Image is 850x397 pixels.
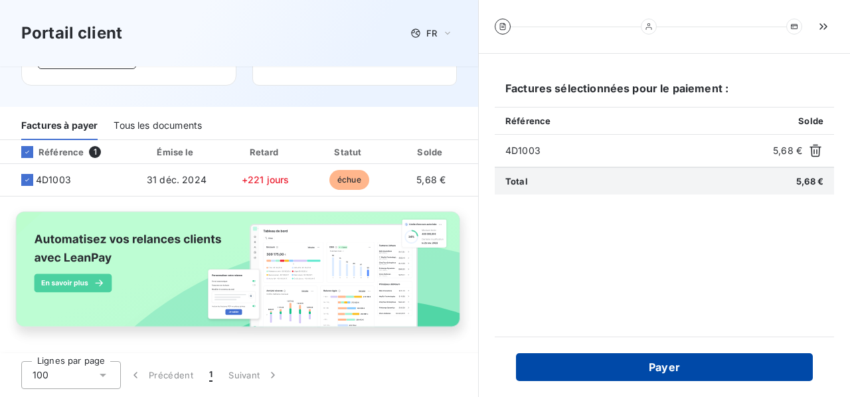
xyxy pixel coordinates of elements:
[201,361,220,389] button: 1
[798,116,823,126] span: Solde
[773,144,802,157] span: 5,68 €
[21,112,98,140] div: Factures à payer
[242,174,290,185] span: +221 jours
[505,176,528,187] span: Total
[495,80,834,107] h6: Factures sélectionnées pour le paiement :
[11,146,84,158] div: Référence
[114,112,202,140] div: Tous les documents
[474,145,541,159] div: PDF
[505,116,551,126] span: Référence
[121,361,201,389] button: Précédent
[310,145,388,159] div: Statut
[36,173,71,187] span: 4D1003
[5,204,473,347] img: banner
[220,361,288,389] button: Suivant
[516,353,813,381] button: Payer
[209,368,212,382] span: 1
[796,176,823,187] span: 5,68 €
[505,144,768,157] span: 4D1003
[329,170,369,190] span: échue
[147,174,207,185] span: 31 déc. 2024
[393,145,469,159] div: Solde
[426,28,437,39] span: FR
[416,174,446,185] span: 5,68 €
[133,145,220,159] div: Émise le
[89,146,101,158] span: 1
[226,145,305,159] div: Retard
[33,368,48,382] span: 100
[21,21,122,45] h3: Portail client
